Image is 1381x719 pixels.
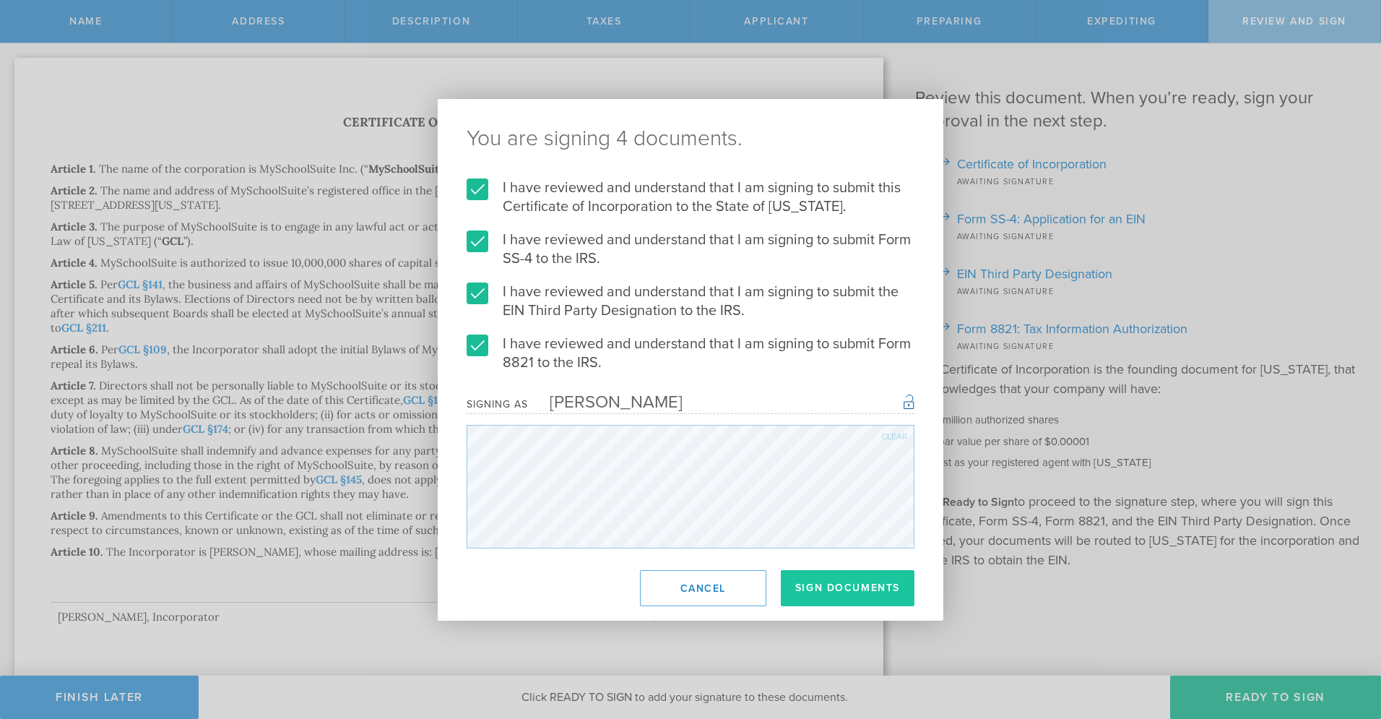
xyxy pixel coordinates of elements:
button: Cancel [640,570,766,606]
ng-pluralize: You are signing 4 documents. [467,128,914,150]
label: I have reviewed and understand that I am signing to submit this Certificate of Incorporation to t... [467,178,914,216]
div: Signing as [467,398,528,410]
iframe: Chat Widget [1057,95,1381,676]
label: I have reviewed and understand that I am signing to submit Form SS-4 to the IRS. [467,231,914,268]
label: I have reviewed and understand that I am signing to submit Form 8821 to the IRS. [467,335,914,372]
label: I have reviewed and understand that I am signing to submit the EIN Third Party Designation to the... [467,283,914,320]
div: [PERSON_NAME] [528,392,683,413]
button: Sign Documents [781,570,914,606]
